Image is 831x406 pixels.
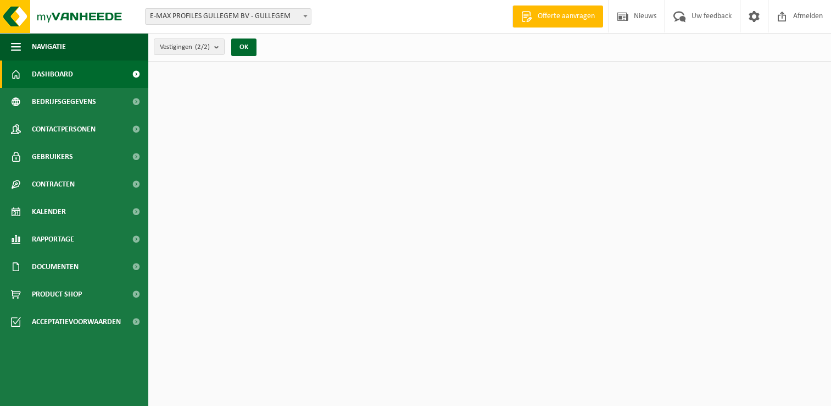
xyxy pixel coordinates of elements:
span: Dashboard [32,61,73,88]
span: Kalender [32,198,66,226]
span: Acceptatievoorwaarden [32,308,121,336]
span: Vestigingen [160,39,210,56]
button: OK [231,39,256,56]
span: Gebruikers [32,143,73,171]
span: Contactpersonen [32,116,96,143]
span: Bedrijfsgegevens [32,88,96,116]
span: Offerte aanvragen [535,11,598,22]
span: Contracten [32,171,75,198]
span: E-MAX PROFILES GULLEGEM BV - GULLEGEM [146,9,311,24]
span: Navigatie [32,33,66,61]
span: Product Shop [32,281,82,308]
span: Rapportage [32,226,74,253]
a: Offerte aanvragen [512,6,603,28]
button: Vestigingen(2/2) [154,39,225,55]
span: Documenten [32,253,79,281]
span: E-MAX PROFILES GULLEGEM BV - GULLEGEM [145,8,311,25]
count: (2/2) [195,43,210,51]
